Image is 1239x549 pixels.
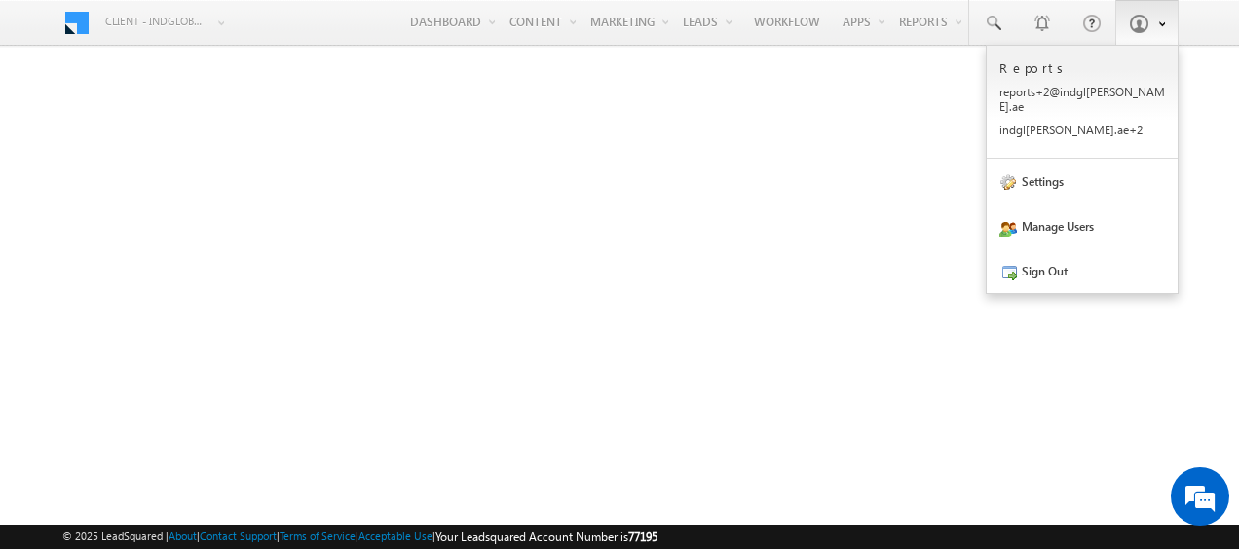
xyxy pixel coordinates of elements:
em: Start Chat [265,421,354,447]
a: Reports reports+2@indgl[PERSON_NAME].ae indgl[PERSON_NAME].ae+2 [987,46,1178,159]
span: © 2025 LeadSquared | | | | | [62,528,657,546]
a: Settings [987,159,1178,203]
a: Contact Support [200,530,277,542]
p: indgl [PERSON_NAME]. ae+2 [999,123,1165,137]
a: Acceptable Use [358,530,432,542]
p: Reports [999,59,1165,76]
span: 77195 [628,530,657,544]
img: d_60004797649_company_0_60004797649 [33,102,82,128]
span: Your Leadsquared Account Number is [435,530,657,544]
span: Client - indglobal2 (77195) [105,12,207,31]
p: repor ts+2@ indgl [PERSON_NAME]. ae [999,85,1165,114]
textarea: Type your message and hit 'Enter' [25,180,356,405]
a: About [169,530,197,542]
a: Terms of Service [280,530,356,542]
div: Minimize live chat window [319,10,366,56]
a: Manage Users [987,203,1178,248]
div: Chat with us now [101,102,327,128]
a: Sign Out [987,248,1178,293]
